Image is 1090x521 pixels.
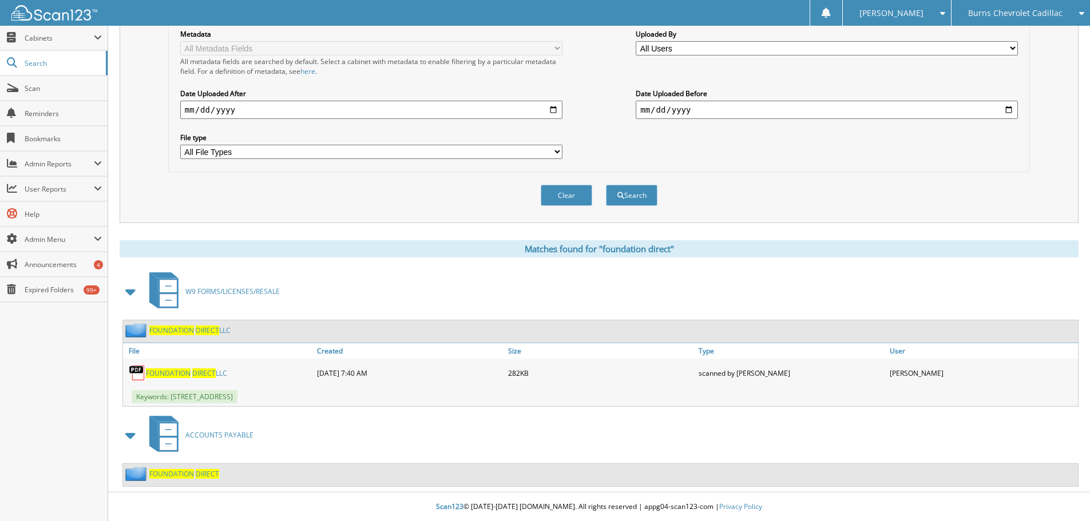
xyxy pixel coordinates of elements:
img: scan123-logo-white.svg [11,5,97,21]
a: W9 FORMS/LICENSES/RESALE [142,269,280,314]
span: User Reports [25,184,94,194]
span: Search [25,58,100,68]
a: here [300,66,315,76]
img: folder2.png [125,467,149,481]
a: FOUNDATION DIRECTLLC [149,325,231,335]
span: Scan123 [436,502,463,511]
span: Scan [25,83,102,93]
button: Clear [541,185,592,206]
div: © [DATE]-[DATE] [DOMAIN_NAME]. All rights reserved | appg04-scan123-com | [108,493,1090,521]
a: FOUNDATION DIRECTLLC [146,368,227,378]
span: FOUNDATION [149,325,194,335]
span: ACCOUNTS PAYABLE [185,430,253,440]
iframe: Chat Widget [1033,466,1090,521]
a: ACCOUNTS PAYABLE [142,412,253,458]
div: 282KB [505,361,696,384]
span: Admin Reports [25,159,94,169]
label: File type [180,133,562,142]
a: File [123,343,314,359]
span: Burns Chevrolet Cadillac [968,10,1063,17]
a: Created [314,343,505,359]
input: end [636,101,1018,119]
button: Search [606,185,657,206]
span: Cabinets [25,33,94,43]
div: [PERSON_NAME] [887,361,1078,384]
span: FOUNDATION [149,469,194,479]
input: start [180,101,562,119]
span: Expired Folders [25,285,102,295]
a: User [887,343,1078,359]
label: Metadata [180,29,562,39]
span: Reminders [25,109,102,118]
label: Uploaded By [636,29,1018,39]
img: folder2.png [125,323,149,337]
span: Help [25,209,102,219]
span: Announcements [25,260,102,269]
span: DIRECT [196,469,219,479]
div: scanned by [PERSON_NAME] [696,361,887,384]
span: FOUNDATION [146,368,191,378]
label: Date Uploaded After [180,89,562,98]
div: 99+ [84,285,100,295]
span: DIRECT [192,368,216,378]
div: [DATE] 7:40 AM [314,361,505,384]
span: Admin Menu [25,234,94,244]
div: 4 [94,260,103,269]
div: Matches found for "foundation direct" [120,240,1079,257]
a: Privacy Policy [719,502,762,511]
img: PDF.png [129,364,146,381]
span: Bookmarks [25,134,102,144]
span: [PERSON_NAME] [859,10,923,17]
span: Keywords: [STREET_ADDRESS] [132,390,237,403]
span: DIRECT [196,325,219,335]
a: FOUNDATION DIRECT [149,469,219,479]
a: Size [505,343,696,359]
div: All metadata fields are searched by default. Select a cabinet with metadata to enable filtering b... [180,57,562,76]
a: Type [696,343,887,359]
label: Date Uploaded Before [636,89,1018,98]
span: W9 FORMS/LICENSES/RESALE [185,287,280,296]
